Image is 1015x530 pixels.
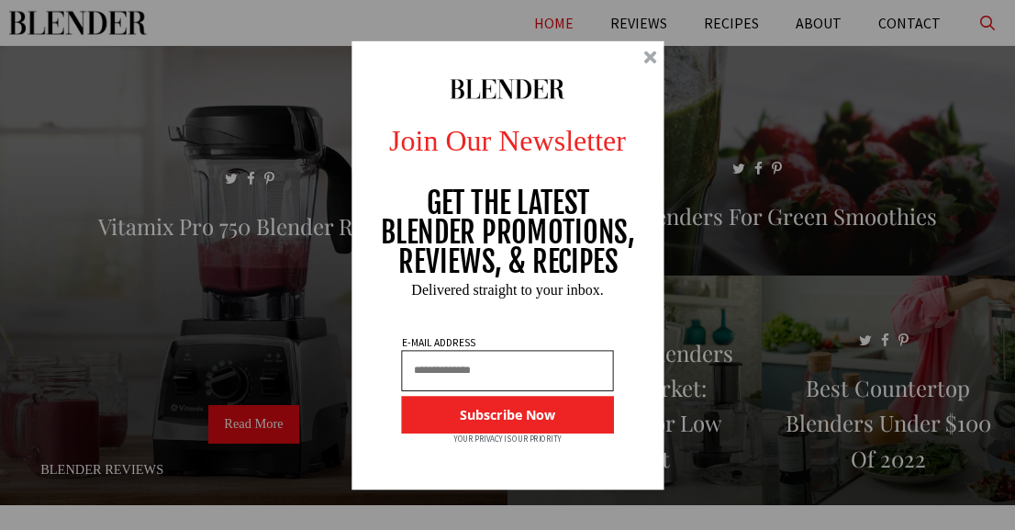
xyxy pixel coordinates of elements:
p: Join Our Newsletter [336,118,678,162]
p: GET THE LATEST BLENDER PROMOTIONS, REVIEWS, & RECIPES [380,188,635,276]
p: Delivered straight to your inbox. [336,282,678,297]
p: E-MAIL ADDRESS [400,337,477,348]
button: Subscribe Now [401,396,613,433]
p: YOUR PRIVACY IS OUR PRIORITY [453,433,561,445]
